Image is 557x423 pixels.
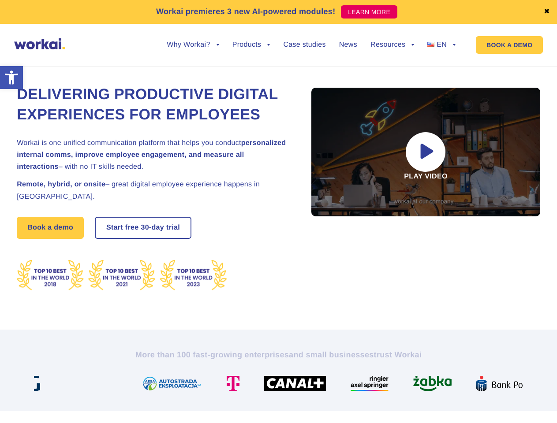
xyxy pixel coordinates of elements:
a: Products [232,41,270,48]
h1: Delivering Productive Digital Experiences for Employees [17,85,290,125]
a: LEARN MORE [341,5,397,19]
h2: – great digital employee experience happens in [GEOGRAPHIC_DATA]. [17,178,290,202]
strong: Remote, hybrid, or onsite [17,181,105,188]
span: EN [437,41,447,48]
a: News [339,41,357,48]
h2: More than 100 fast-growing enterprises trust Workai [34,349,523,360]
a: BOOK A DEMO [476,36,543,54]
div: Play video [311,88,540,216]
i: 30-day [141,224,164,231]
h2: Workai is one unified communication platform that helps you conduct – with no IT skills needed. [17,137,290,173]
strong: personalized internal comms, improve employee engagement, and measure all interactions [17,139,286,171]
p: Workai premieres 3 new AI-powered modules! [156,6,336,18]
a: Resources [370,41,414,48]
a: Why Workai? [167,41,219,48]
i: and small businesses [289,350,374,359]
a: Case studies [283,41,325,48]
a: Book a demo [17,217,84,239]
a: ✖ [544,8,550,15]
a: Start free30-daytrial [96,218,191,238]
